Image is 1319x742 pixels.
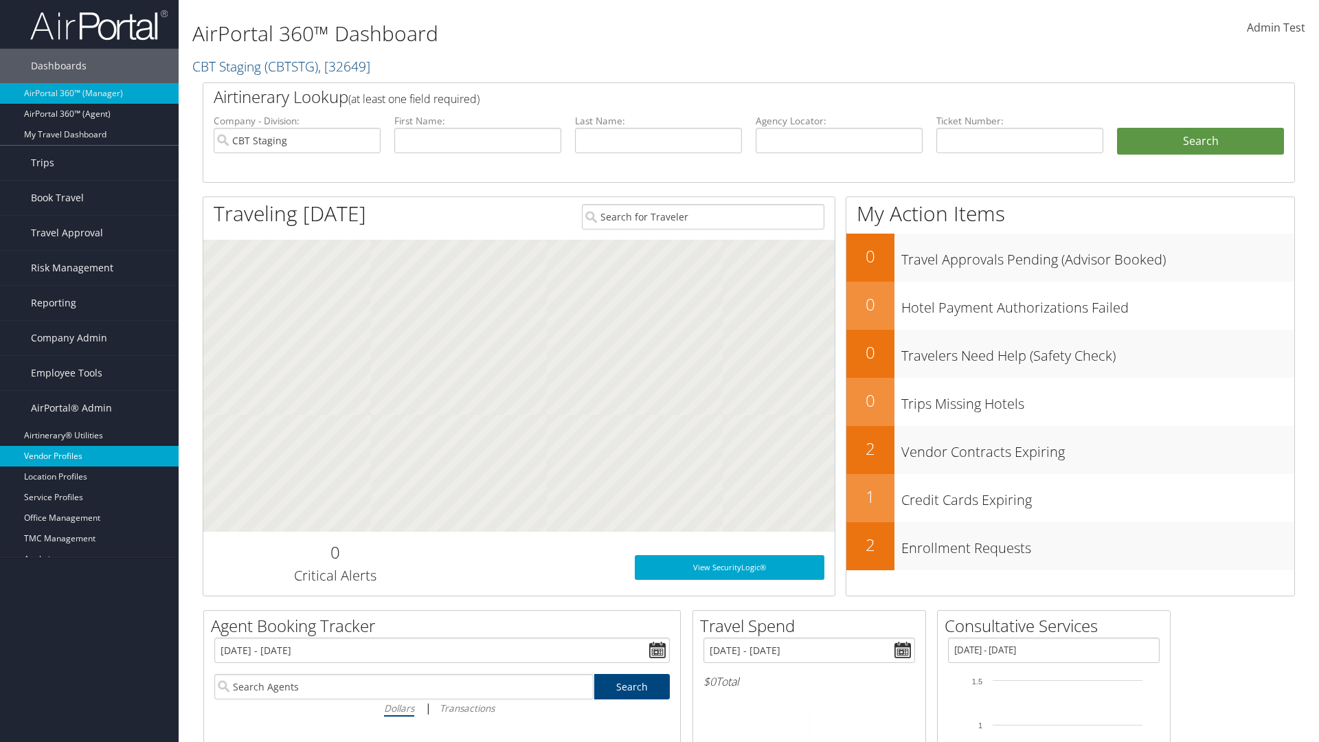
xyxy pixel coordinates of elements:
[192,57,370,76] a: CBT Staging
[846,341,894,364] h2: 0
[901,339,1294,366] h3: Travelers Need Help (Safety Check)
[394,114,561,128] label: First Name:
[214,541,456,564] h2: 0
[635,555,824,580] a: View SecurityLogic®
[31,356,102,390] span: Employee Tools
[214,199,366,228] h1: Traveling [DATE]
[703,674,716,689] span: $0
[1117,128,1284,155] button: Search
[846,245,894,268] h2: 0
[31,286,76,320] span: Reporting
[264,57,318,76] span: ( CBTSTG )
[901,436,1294,462] h3: Vendor Contracts Expiring
[31,49,87,83] span: Dashboards
[846,474,1294,522] a: 1Credit Cards Expiring
[31,216,103,250] span: Travel Approval
[846,330,1294,378] a: 0Travelers Need Help (Safety Check)
[756,114,923,128] label: Agency Locator:
[846,437,894,460] h2: 2
[214,85,1193,109] h2: Airtinerary Lookup
[901,532,1294,558] h3: Enrollment Requests
[1247,20,1305,35] span: Admin Test
[594,674,670,699] a: Search
[348,91,480,106] span: (at least one field required)
[846,485,894,508] h2: 1
[384,701,414,715] i: Dollars
[901,387,1294,414] h3: Trips Missing Hotels
[846,426,1294,474] a: 2Vendor Contracts Expiring
[846,533,894,556] h2: 2
[214,699,670,717] div: |
[901,484,1294,510] h3: Credit Cards Expiring
[31,321,107,355] span: Company Admin
[703,674,915,689] h6: Total
[30,9,168,41] img: airportal-logo.png
[846,199,1294,228] h1: My Action Items
[582,204,824,229] input: Search for Traveler
[846,522,1294,570] a: 2Enrollment Requests
[846,234,1294,282] a: 0Travel Approvals Pending (Advisor Booked)
[1247,7,1305,49] a: Admin Test
[214,674,594,699] input: Search Agents
[192,19,934,48] h1: AirPortal 360™ Dashboard
[211,614,680,638] h2: Agent Booking Tracker
[31,391,112,425] span: AirPortal® Admin
[901,291,1294,317] h3: Hotel Payment Authorizations Failed
[575,114,742,128] label: Last Name:
[901,243,1294,269] h3: Travel Approvals Pending (Advisor Booked)
[214,566,456,585] h3: Critical Alerts
[846,389,894,412] h2: 0
[700,614,925,638] h2: Travel Spend
[31,146,54,180] span: Trips
[846,282,1294,330] a: 0Hotel Payment Authorizations Failed
[318,57,370,76] span: , [ 32649 ]
[936,114,1103,128] label: Ticket Number:
[978,721,982,730] tspan: 1
[846,293,894,316] h2: 0
[945,614,1170,638] h2: Consultative Services
[31,181,84,215] span: Book Travel
[440,701,495,715] i: Transactions
[31,251,113,285] span: Risk Management
[214,114,381,128] label: Company - Division:
[846,378,1294,426] a: 0Trips Missing Hotels
[972,677,982,686] tspan: 1.5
